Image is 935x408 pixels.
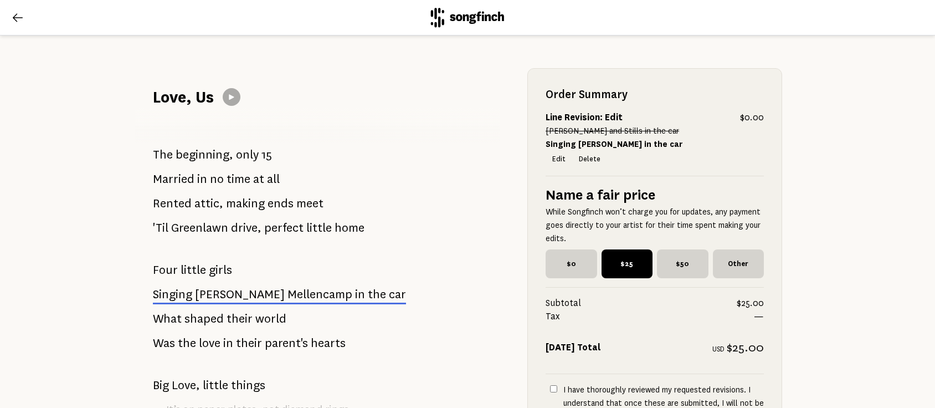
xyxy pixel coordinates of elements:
[572,151,607,167] button: Delete
[267,168,280,190] span: all
[153,217,168,239] span: 'Til
[194,192,223,215] span: attic,
[265,332,308,354] span: parent's
[153,86,214,108] h1: Love, Us
[178,332,196,354] span: the
[236,144,259,166] span: only
[737,297,764,310] span: $25.00
[713,249,764,278] span: Other
[602,249,653,278] span: $25
[195,288,285,301] span: [PERSON_NAME]
[296,192,323,215] span: meet
[546,113,623,123] strong: Line Revision: Edit
[355,288,365,301] span: in
[264,217,304,239] span: perfect
[226,192,265,215] span: making
[184,308,224,330] span: shaped
[546,126,679,135] s: [PERSON_NAME] and Stills in the car
[546,86,764,102] h2: Order Summary
[546,343,601,353] strong: [DATE] Total
[546,140,682,149] strong: Singing [PERSON_NAME] in the car
[227,308,253,330] span: their
[657,249,708,278] span: $50
[197,168,207,190] span: in
[227,168,250,190] span: time
[176,144,233,166] span: beginning,
[546,185,764,205] h5: Name a fair price
[253,168,264,190] span: at
[727,341,764,354] span: $25.00
[199,332,220,354] span: love
[311,332,346,354] span: hearts
[153,332,175,354] span: Was
[231,217,261,239] span: drive,
[209,259,232,281] span: girls
[268,192,294,215] span: ends
[550,385,557,392] input: I have thoroughly reviewed my requested revisions. I understand that once these are submitted, I ...
[389,288,406,301] span: car
[223,332,233,354] span: in
[740,111,764,124] span: $0.00
[231,374,265,396] span: things
[153,144,173,166] span: The
[153,259,178,281] span: Four
[153,192,192,215] span: Rented
[153,308,182,330] span: What
[153,288,192,301] span: Singing
[546,297,737,310] span: Subtotal
[754,310,764,323] span: —
[210,168,224,190] span: no
[546,310,754,323] span: Tax
[171,217,228,239] span: Greenlawn
[261,144,272,166] span: 15
[287,288,352,301] span: Mellencamp
[546,205,764,245] p: While Songfinch won’t charge you for updates, any payment goes directly to your artist for their ...
[203,374,228,396] span: little
[172,374,200,396] span: Love,
[712,345,725,353] span: USD
[368,288,386,301] span: the
[153,168,194,190] span: Married
[306,217,332,239] span: little
[153,374,169,396] span: Big
[335,217,364,239] span: home
[546,249,597,278] span: $0
[255,308,286,330] span: world
[546,151,572,167] button: Edit
[236,332,262,354] span: their
[181,259,206,281] span: little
